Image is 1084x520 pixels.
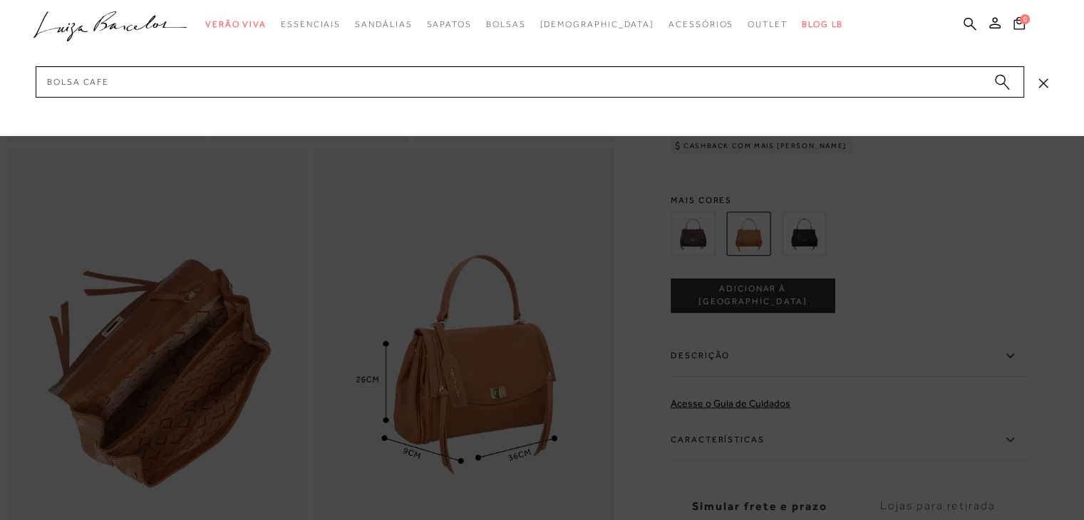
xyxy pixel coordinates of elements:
[802,11,843,38] a: BLOG LB
[540,19,654,29] span: [DEMOGRAPHIC_DATA]
[36,66,1024,98] input: Buscar.
[540,11,654,38] a: noSubCategoriesText
[205,11,267,38] a: categoryNavScreenReaderText
[205,19,267,29] span: Verão Viva
[486,19,526,29] span: Bolsas
[669,11,733,38] a: categoryNavScreenReaderText
[281,11,341,38] a: categoryNavScreenReaderText
[281,19,341,29] span: Essenciais
[355,11,412,38] a: categoryNavScreenReaderText
[748,19,788,29] span: Outlet
[802,19,843,29] span: BLOG LB
[1020,14,1030,24] span: 0
[669,19,733,29] span: Acessórios
[1009,16,1029,35] button: 0
[426,11,471,38] a: categoryNavScreenReaderText
[748,11,788,38] a: categoryNavScreenReaderText
[486,11,526,38] a: categoryNavScreenReaderText
[355,19,412,29] span: Sandálias
[426,19,471,29] span: Sapatos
